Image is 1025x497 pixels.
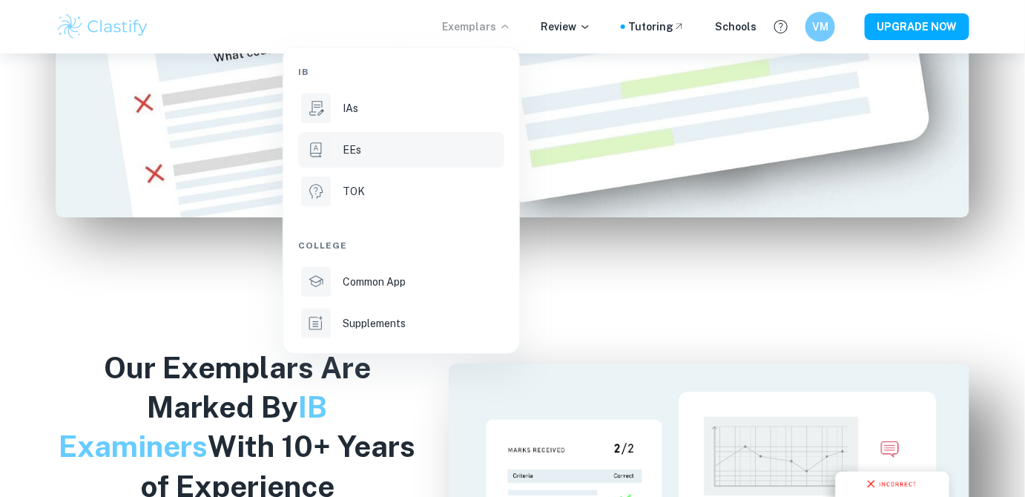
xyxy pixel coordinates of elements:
[298,264,504,300] a: Common App
[298,174,504,209] a: TOK
[343,315,406,332] p: Supplements
[298,90,504,126] a: IAs
[298,132,504,168] a: EEs
[298,65,309,79] span: IB
[343,142,361,158] p: EEs
[343,274,406,290] p: Common App
[343,100,358,116] p: IAs
[298,306,504,341] a: Supplements
[343,183,365,200] p: TOK
[298,239,348,252] span: College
